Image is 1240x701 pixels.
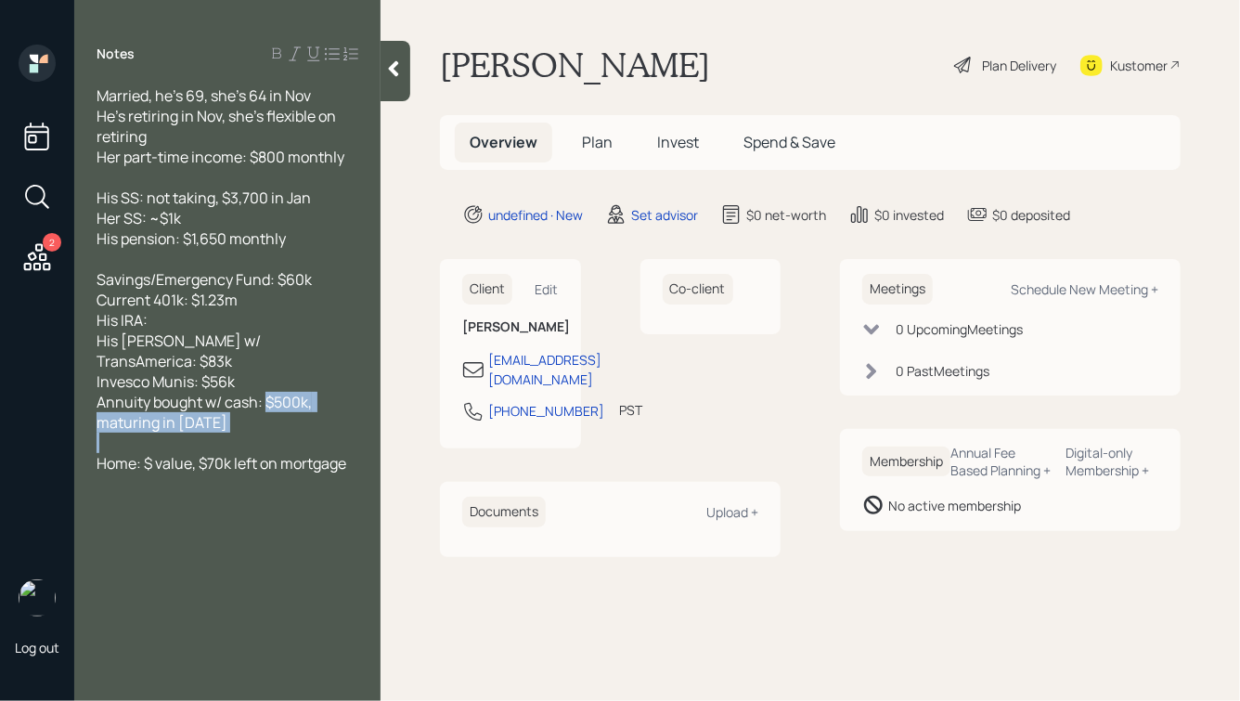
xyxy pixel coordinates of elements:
div: 2 [43,233,61,252]
span: His [PERSON_NAME] w/ TransAmerica: $83k [97,331,264,371]
span: Invesco Munis: $56k [97,371,235,392]
h6: [PERSON_NAME] [462,319,559,335]
div: 0 Past Meeting s [896,361,989,381]
img: hunter_neumayer.jpg [19,579,56,617]
div: Digital-only Membership + [1066,444,1158,479]
div: Schedule New Meeting + [1011,280,1158,298]
div: 0 Upcoming Meeting s [896,319,1023,339]
div: $0 net-worth [746,205,826,225]
span: His pension: $1,650 monthly [97,228,286,249]
div: Kustomer [1110,56,1168,75]
span: Current 401k: $1.23m [97,290,238,310]
label: Notes [97,45,135,63]
div: Annual Fee Based Planning + [950,444,1052,479]
div: $0 invested [874,205,944,225]
h6: Documents [462,497,546,527]
div: PST [619,400,642,420]
h6: Meetings [862,274,933,305]
span: Home: $ value, $70k left on mortgage [97,453,346,474]
span: His SS: not taking, $3,700 in Jan [97,188,311,208]
div: $0 deposited [992,205,1070,225]
div: Set advisor [631,205,698,225]
h6: Membership [862,447,950,477]
span: Married, he's 69, she's 64 in Nov [97,85,311,106]
h1: [PERSON_NAME] [440,45,710,85]
span: Her part-time income: $800 monthly [97,147,344,167]
h6: Co-client [663,274,733,305]
span: Her SS: ~$1k [97,208,181,228]
div: Upload + [706,503,758,521]
span: His IRA: [97,310,148,331]
span: Savings/Emergency Fund: $60k [97,269,312,290]
div: Edit [536,280,559,298]
span: Plan [582,132,613,152]
div: Log out [15,639,59,656]
div: undefined · New [488,205,583,225]
span: He's retiring in Nov, she's flexible on retiring [97,106,339,147]
span: Invest [657,132,699,152]
div: [EMAIL_ADDRESS][DOMAIN_NAME] [488,350,601,389]
span: Spend & Save [743,132,835,152]
span: Overview [470,132,537,152]
div: Plan Delivery [982,56,1056,75]
div: No active membership [888,496,1021,515]
span: Annuity bought w/ cash: $500k, maturing in [DATE] [97,392,315,433]
div: [PHONE_NUMBER] [488,401,604,421]
h6: Client [462,274,512,305]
